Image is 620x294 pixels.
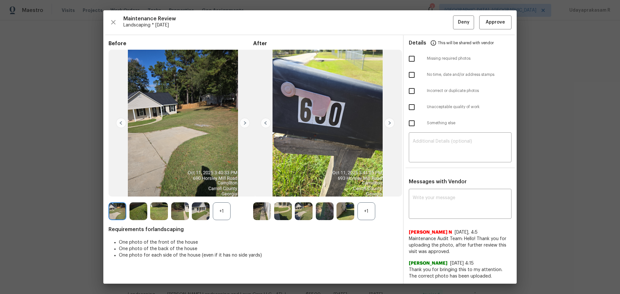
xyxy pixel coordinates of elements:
[427,88,512,94] span: Incorrect or duplicate photos
[427,120,512,126] span: Something else
[409,35,426,51] span: Details
[427,72,512,77] span: No time, date and/or address stamps
[450,261,474,266] span: [DATE] 4:15
[123,22,453,28] span: Landscaping * [DATE]
[427,104,512,110] span: Unacceptable quality of work
[261,118,271,128] img: left-chevron-button-url
[438,35,494,51] span: This will be shared with vendor
[384,118,395,128] img: right-chevron-button-url
[409,260,448,267] span: [PERSON_NAME]
[119,246,398,252] li: One photo of the back of the house
[357,202,375,220] div: +1
[404,99,517,115] div: Unacceptable quality of work
[404,67,517,83] div: No time, date and/or address stamps
[119,239,398,246] li: One photo of the front of the house
[253,40,398,47] span: After
[409,236,512,255] span: Maintenance Audit Team: Hello! Thank you for uploading the photo, after further review this visit...
[404,115,517,131] div: Something else
[486,18,505,26] span: Approve
[404,83,517,99] div: Incorrect or duplicate photos
[453,15,474,29] button: Deny
[404,51,517,67] div: Missing required photos
[123,15,453,22] span: Maintenance Review
[455,230,478,235] span: [DATE], 4:5
[108,40,253,47] span: Before
[213,202,231,220] div: +1
[458,18,470,26] span: Deny
[479,15,512,29] button: Approve
[116,118,126,128] img: left-chevron-button-url
[108,226,398,233] span: Requirements for landscaping
[409,229,452,236] span: [PERSON_NAME] N
[240,118,250,128] img: right-chevron-button-url
[427,56,512,61] span: Missing required photos
[409,267,512,279] span: Thank you for bringing this to my attention. The correct photo has been uploaded.
[119,252,398,259] li: One photo for each side of the house (even if it has no side yards)
[409,179,467,184] span: Messages with Vendor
